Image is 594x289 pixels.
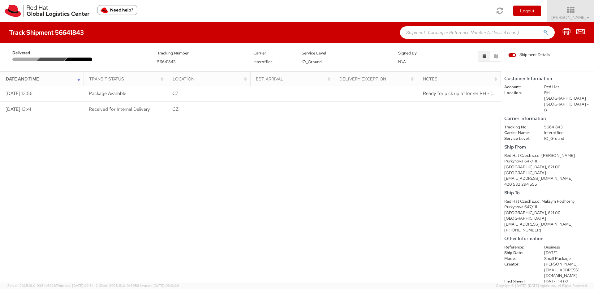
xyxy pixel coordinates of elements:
dt: Location: [500,90,540,96]
span: N\A [398,59,406,64]
span: IO_Ground [302,59,322,64]
dt: Creator: [500,261,540,267]
div: Red Hat Czech s.r.o. Maksym Podhornyi [504,199,591,205]
button: Logout [513,6,541,16]
div: [EMAIL_ADDRESS][DOMAIN_NAME] [504,176,591,182]
span: Ready for pick up at locker RH - Brno TPB-C-24 [423,90,561,97]
dt: Account: [500,84,540,90]
dt: Mode: [500,256,540,262]
span: [PERSON_NAME], [544,261,579,267]
dt: Reference: [500,244,540,250]
span: Delivered [12,50,39,56]
div: Notes [423,76,499,82]
h4: Track Shipment 56641843 [9,29,84,36]
span: Client: 2025.18.0-0e69584 [99,283,179,288]
span: ▼ [586,15,590,20]
div: Red Hat Czech s.r.o. [PERSON_NAME] [504,153,591,159]
span: [PERSON_NAME] [551,15,590,20]
div: [GEOGRAPHIC_DATA], 621 00, [GEOGRAPHIC_DATA] [504,164,591,176]
dt: Carrier Name: [500,130,540,136]
span: Interoffice [253,59,273,64]
input: Shipment, Tracking or Reference Number (at least 4 chars) [400,26,555,39]
span: Shipment Details [508,52,550,58]
span: Server: 2025.18.0-9334b682874 [7,283,98,288]
dt: Ship Date: [500,250,540,256]
div: Purkynova 647/111 [504,204,591,210]
span: master, [DATE] 09:51:42 [60,283,98,288]
dt: Tracking No: [500,124,540,130]
span: CZ [172,90,179,97]
div: Est. Arrival [256,76,332,82]
h5: Carrier Information [504,116,591,121]
div: Date and Time [6,76,82,82]
dt: Last Saved: [500,279,540,285]
span: CZ [172,106,179,112]
div: Delivery Exception [339,76,415,82]
div: Purkynova 647/111 [504,158,591,164]
span: Received for Internal Delivery [89,106,150,112]
span: master, [DATE] 08:10:29 [141,283,179,288]
h5: Ship To [504,190,591,196]
div: [PHONE_NUMBER] [504,227,591,233]
h5: Other Information [504,236,591,241]
h5: Carrier [253,51,292,55]
h5: Tracking Number [157,51,244,55]
span: Copyright © [DATE]-[DATE] Agistix Inc., All Rights Reserved [496,283,587,288]
span: 56641843 [157,59,176,64]
img: rh-logistics-00dfa346123c4ec078e1.svg [5,5,89,17]
div: Location [173,76,248,82]
h5: Customer Information [504,76,591,81]
div: 420 532 294 555 [504,182,591,188]
div: [GEOGRAPHIC_DATA], 621 00, [GEOGRAPHIC_DATA] [504,210,591,222]
span: Package Available [89,90,126,97]
div: [EMAIL_ADDRESS][DOMAIN_NAME] [504,222,591,227]
dt: Service Level: [500,136,540,142]
h5: Signed By [398,51,437,55]
label: Shipment Details [508,52,550,59]
h5: Service Level [302,51,389,55]
button: Need help? [97,5,137,15]
h5: Ship From [504,144,591,150]
div: Transit Status [89,76,165,82]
